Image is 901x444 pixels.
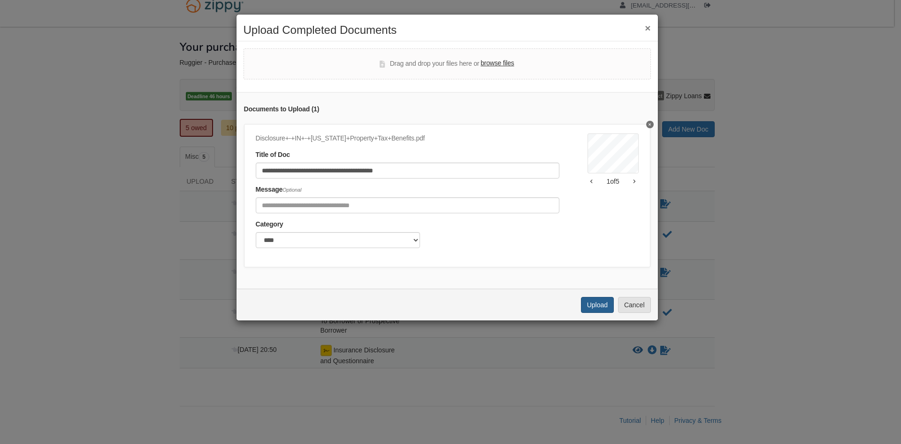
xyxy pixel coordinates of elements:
[256,150,290,160] label: Title of Doc
[481,58,514,69] label: browse files
[244,24,651,36] h2: Upload Completed Documents
[645,23,650,33] button: ×
[256,232,420,248] select: Category
[244,104,650,115] div: Documents to Upload ( 1 )
[588,177,639,186] div: 1 of 5
[256,197,559,213] input: Include any comments on this document
[283,187,301,193] span: Optional
[581,297,614,313] button: Upload
[256,185,302,195] label: Message
[380,58,514,70] div: Drag and drop your files here or
[618,297,651,313] button: Cancel
[256,133,559,144] div: Disclosure+-+IN+-+[US_STATE]+Property+Tax+Benefits.pdf
[646,121,654,128] button: Delete Disclosure+-+IN+-+Indiana+Property+Tax+Benefits
[256,163,559,179] input: Document Title
[256,219,283,230] label: Category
